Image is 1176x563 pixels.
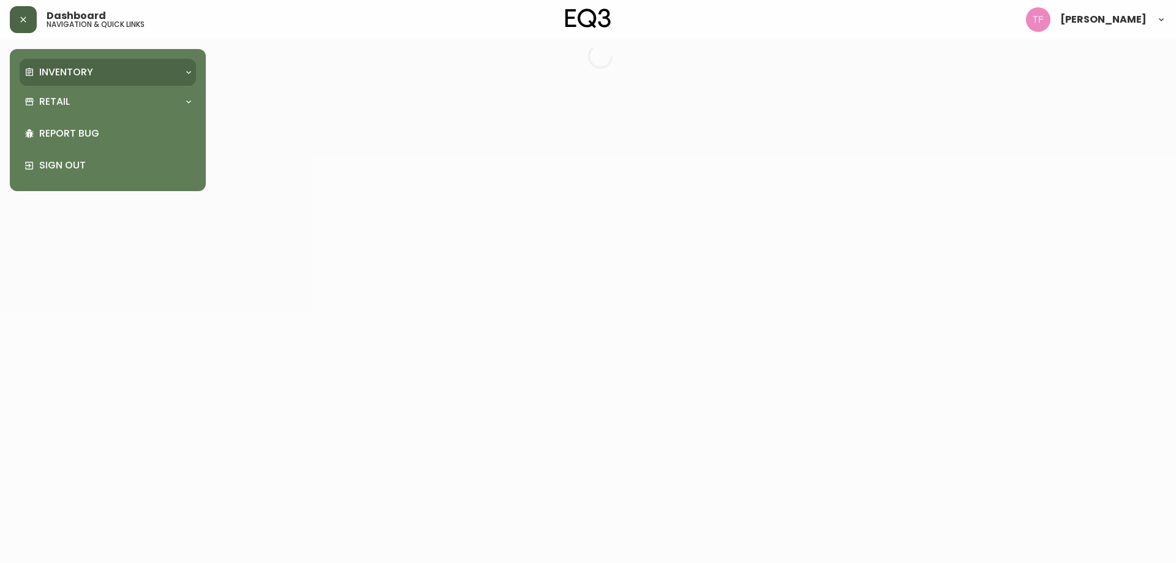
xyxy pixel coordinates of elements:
img: 509424b058aae2bad57fee408324c33f [1026,7,1050,32]
div: Sign Out [20,149,196,181]
p: Inventory [39,66,93,79]
span: [PERSON_NAME] [1060,15,1147,25]
span: Dashboard [47,11,106,21]
p: Report Bug [39,127,191,140]
p: Retail [39,95,70,108]
div: Retail [20,88,196,115]
p: Sign Out [39,159,191,172]
h5: navigation & quick links [47,21,145,28]
img: logo [565,9,611,28]
div: Report Bug [20,118,196,149]
div: Inventory [20,59,196,86]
